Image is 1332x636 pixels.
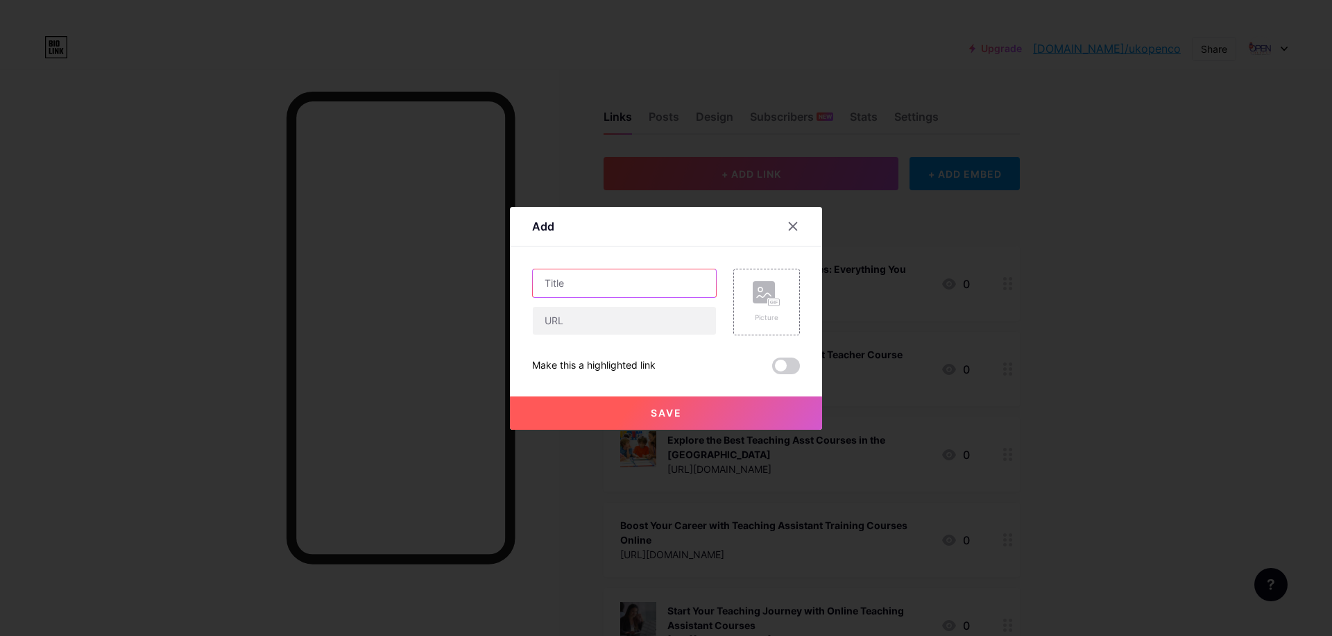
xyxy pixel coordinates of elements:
[651,407,682,419] span: Save
[532,358,656,374] div: Make this a highlighted link
[532,218,554,235] div: Add
[753,312,780,323] div: Picture
[510,396,822,430] button: Save
[533,269,716,297] input: Title
[533,307,716,335] input: URL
